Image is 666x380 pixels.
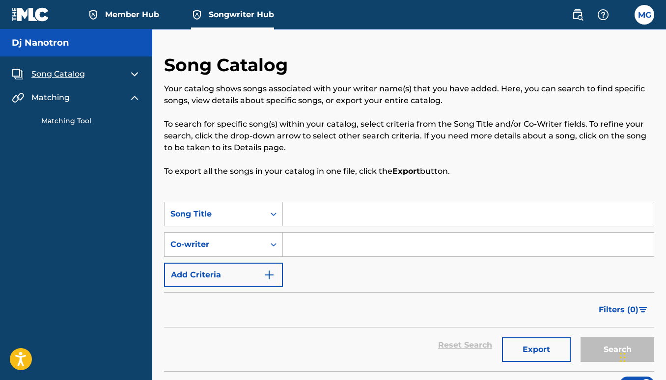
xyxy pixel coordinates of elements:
[635,5,654,25] div: User Menu
[164,54,293,76] h2: Song Catalog
[392,166,420,176] strong: Export
[164,118,654,154] p: To search for specific song(s) within your catalog, select criteria from the Song Title and/or Co...
[12,68,24,80] img: Song Catalog
[568,5,587,25] a: Public Search
[129,92,140,104] img: expand
[12,37,69,49] h5: Dj Nanotron
[191,9,203,21] img: Top Rightsholder
[593,5,613,25] div: Help
[41,116,140,126] a: Matching Tool
[620,343,626,372] div: Drag
[12,7,50,22] img: MLC Logo
[572,9,583,21] img: search
[209,9,274,20] span: Songwriter Hub
[164,202,654,371] form: Search Form
[170,239,259,250] div: Co-writer
[12,92,24,104] img: Matching
[599,304,638,316] span: Filters ( 0 )
[639,307,647,313] img: filter
[619,10,629,20] div: Notifications
[593,298,654,322] button: Filters (0)
[31,92,70,104] span: Matching
[617,333,666,380] iframe: Chat Widget
[164,165,654,177] p: To export all the songs in your catalog in one file, click the button.
[129,68,140,80] img: expand
[164,263,283,287] button: Add Criteria
[170,208,259,220] div: Song Title
[12,68,85,80] a: Song CatalogSong Catalog
[31,68,85,80] span: Song Catalog
[164,83,654,107] p: Your catalog shows songs associated with your writer name(s) that you have added. Here, you can s...
[87,9,99,21] img: Top Rightsholder
[597,9,609,21] img: help
[105,9,159,20] span: Member Hub
[502,337,571,362] button: Export
[263,269,275,281] img: 9d2ae6d4665cec9f34b9.svg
